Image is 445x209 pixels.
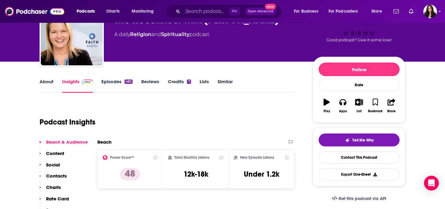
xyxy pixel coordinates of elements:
a: Lists [200,79,209,93]
a: Get this podcast via API [327,191,391,206]
div: Search podcasts, credits, & more... [172,4,287,18]
button: Open AdvancedNew [245,8,276,15]
button: open menu [127,6,162,16]
span: Get this podcast via API [338,196,386,201]
p: Social [46,162,60,168]
img: User Profile [423,5,437,18]
h1: Podcast Insights [40,117,95,127]
a: Reviews [141,79,159,93]
a: Episodes482 [101,79,133,93]
span: Tell Me Why [352,138,374,143]
div: Play [324,109,330,113]
span: ⌘ K [229,7,240,15]
div: 48Good podcast? Give it some love! [313,8,405,46]
p: Reach & Audience [46,139,88,145]
span: More [371,7,382,16]
a: Credits7 [168,79,191,93]
p: 48 [120,168,140,180]
span: and [151,31,161,37]
button: Bookmark [367,95,383,117]
a: Spirituality [161,31,189,37]
img: The Reconnect with Carmen LaBerge [41,4,103,65]
div: A daily podcast [114,31,209,38]
button: open menu [72,6,103,16]
h2: Total Monthly Listens [174,155,209,160]
button: Content [39,150,64,162]
button: open menu [290,6,326,16]
img: Podchaser - Follow, Share and Rate Podcasts [5,6,64,17]
button: open menu [324,6,367,16]
span: For Business [294,7,318,16]
input: Search podcasts, credits, & more... [183,6,229,16]
div: Apps [339,109,347,113]
p: Rate Card [46,196,69,202]
a: Charts [102,6,123,16]
a: Show notifications dropdown [391,6,401,17]
p: Content [46,150,64,156]
h2: New Episode Listens [240,155,274,160]
button: tell me why sparkleTell Me Why [319,133,400,146]
div: 7 [187,80,191,84]
span: Podcasts [77,7,95,16]
button: Charts [39,184,61,196]
h2: Power Score™ [110,155,134,160]
button: open menu [367,6,390,16]
a: InsightsPodchaser Pro [62,79,93,93]
p: Charts [46,184,61,190]
a: Show notifications dropdown [406,6,416,17]
button: Contacts [39,173,67,184]
div: Bookmark [368,109,383,113]
div: Open Intercom Messenger [424,176,439,191]
span: For Podcasters [328,7,358,16]
span: Logged in as RebeccaShapiro [423,5,437,18]
button: Apps [335,95,351,117]
span: Open Advanced [248,10,273,13]
button: Play [319,95,335,117]
h3: 12k-18k [184,170,208,179]
button: Follow [319,63,400,76]
span: Charts [106,7,120,16]
span: Good podcast? Give it some love! [327,38,392,42]
button: Show profile menu [423,5,437,18]
button: Export One-Sheet [319,168,400,180]
div: Rate [319,79,400,91]
p: Contacts [46,173,67,179]
h3: Under 1.2k [244,170,279,179]
span: Monitoring [132,7,154,16]
button: Share [384,95,400,117]
img: Podchaser Pro [82,80,93,84]
button: List [351,95,367,117]
button: Social [39,162,60,173]
div: Share [387,109,396,113]
span: New [265,4,276,10]
a: Contact This Podcast [319,151,400,163]
a: Religion [130,31,151,37]
h2: Reach [97,139,112,145]
div: 482 [125,80,133,84]
button: Rate Card [39,196,69,207]
a: About [40,79,53,93]
a: Similar [218,79,233,93]
button: Reach & Audience [39,139,88,150]
div: List [357,109,362,113]
img: tell me why sparkle [345,138,350,143]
